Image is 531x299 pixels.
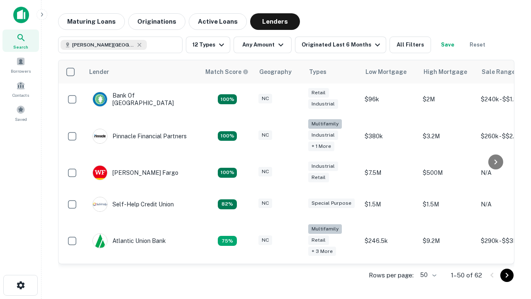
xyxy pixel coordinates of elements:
div: Multifamily [308,224,342,234]
div: Atlantic Union Bank [93,233,166,248]
img: picture [93,197,107,211]
td: $7.5M [360,157,419,189]
div: Matching Properties: 10, hasApolloMatch: undefined [218,236,237,246]
div: Lender [89,67,109,77]
span: Saved [15,116,27,123]
div: Pinnacle Financial Partners [93,129,187,144]
span: Borrowers [11,68,31,74]
div: NC [258,199,272,208]
th: Low Mortgage [360,60,419,83]
div: Capitalize uses an advanced AI algorithm to match your search with the best lender. The match sco... [205,67,248,76]
a: Borrowers [2,54,39,76]
img: picture [93,234,107,248]
td: $96k [360,83,419,115]
span: Contacts [12,92,29,98]
div: Multifamily [308,119,342,129]
div: 50 [417,269,438,281]
td: $2M [419,83,477,115]
div: Geography [259,67,292,77]
div: High Mortgage [424,67,467,77]
img: picture [93,129,107,143]
button: Originations [128,13,185,30]
th: High Mortgage [419,60,477,83]
div: + 3 more [308,247,336,256]
div: Retail [308,173,329,182]
th: Capitalize uses an advanced AI algorithm to match your search with the best lender. The match sco... [200,60,254,83]
p: 1–50 of 62 [451,270,482,280]
th: Geography [254,60,304,83]
button: Maturing Loans [58,13,125,30]
th: Types [304,60,360,83]
td: $1.5M [360,189,419,220]
div: Self-help Credit Union [93,197,174,212]
div: Matching Properties: 11, hasApolloMatch: undefined [218,199,237,209]
div: [PERSON_NAME] Fargo [93,165,178,180]
td: $9.2M [419,220,477,262]
div: Matching Properties: 24, hasApolloMatch: undefined [218,131,237,141]
a: Search [2,29,39,52]
div: Retail [308,88,329,98]
div: Types [309,67,326,77]
button: 12 Types [186,37,230,53]
div: NC [258,94,272,103]
td: $246.5k [360,220,419,262]
div: Originated Last 6 Months [302,40,382,50]
td: $500M [419,157,477,189]
button: Lenders [250,13,300,30]
a: Saved [2,102,39,124]
div: Retail [308,235,329,245]
img: capitalize-icon.png [13,7,29,23]
div: + 1 more [308,142,334,151]
div: Bank Of [GEOGRAPHIC_DATA] [93,92,192,107]
td: $380k [360,115,419,157]
div: Low Mortgage [365,67,407,77]
span: Search [13,44,28,50]
img: picture [93,92,107,106]
p: Rows per page: [369,270,414,280]
div: Matching Properties: 14, hasApolloMatch: undefined [218,168,237,178]
div: Sale Range [482,67,515,77]
div: Special Purpose [308,199,355,208]
button: Reset [464,37,491,53]
span: [PERSON_NAME][GEOGRAPHIC_DATA], [GEOGRAPHIC_DATA] [72,41,134,49]
div: Matching Properties: 14, hasApolloMatch: undefined [218,94,237,104]
button: Any Amount [234,37,292,53]
div: Industrial [308,130,338,140]
button: Save your search to get updates of matches that match your search criteria. [434,37,461,53]
button: All Filters [390,37,431,53]
td: $1.5M [419,189,477,220]
td: $3.2M [419,115,477,157]
div: NC [258,167,272,176]
img: picture [93,166,107,180]
div: NC [258,130,272,140]
button: Active Loans [189,13,247,30]
button: Go to next page [500,269,514,282]
h6: Match Score [205,67,247,76]
button: Originated Last 6 Months [295,37,386,53]
a: Contacts [2,78,39,100]
iframe: Chat Widget [490,206,531,246]
div: NC [258,235,272,245]
div: Industrial [308,99,338,109]
th: Lender [84,60,200,83]
div: Industrial [308,162,338,171]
